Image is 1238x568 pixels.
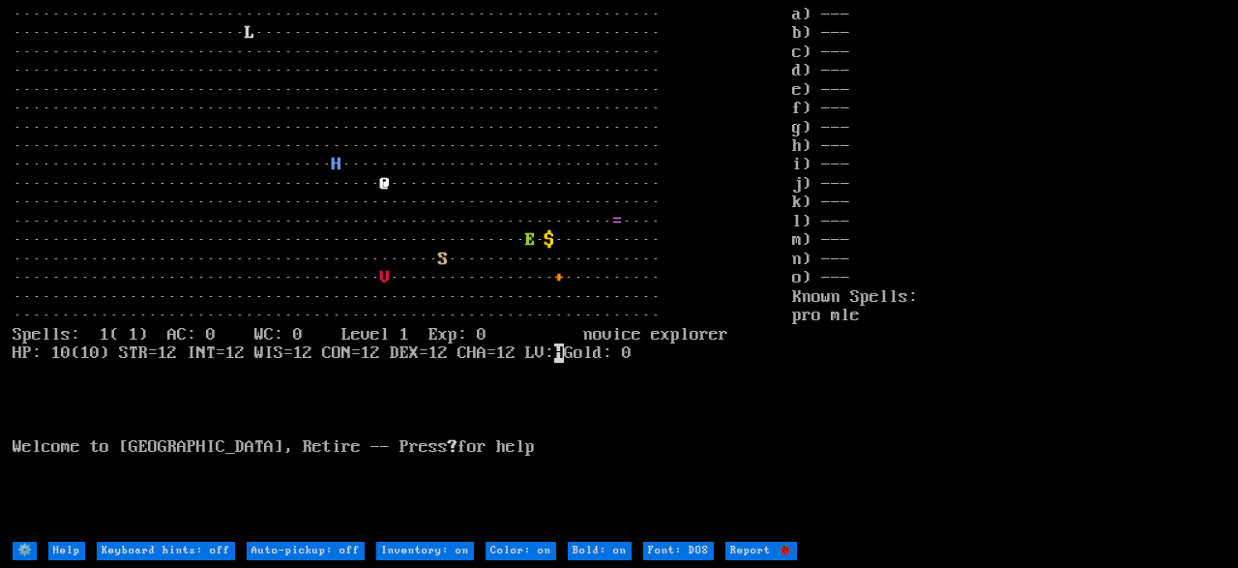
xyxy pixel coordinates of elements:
[612,212,622,231] font: =
[48,542,85,560] input: Help
[792,6,1225,540] stats: a) --- b) --- c) --- d) --- e) --- f) --- g) --- h) --- i) --- j) --- k) --- l) --- m) --- n) ---...
[554,344,564,363] mark: H
[486,542,556,560] input: Color: on
[376,542,474,560] input: Inventory: on
[13,6,792,540] larn: ··································································· ························ ····...
[13,542,37,560] input: ⚙️
[97,542,235,560] input: Keyboard hints: off
[247,542,365,560] input: Auto-pickup: off
[725,542,797,560] input: Report 🐞
[245,23,254,43] font: L
[554,268,564,287] font: +
[643,542,714,560] input: Font: DOS
[438,250,448,269] font: S
[568,542,632,560] input: Bold: on
[332,155,341,174] font: H
[448,437,457,457] b: ?
[380,268,390,287] font: V
[380,174,390,194] font: @
[545,230,554,250] font: $
[525,230,535,250] font: E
